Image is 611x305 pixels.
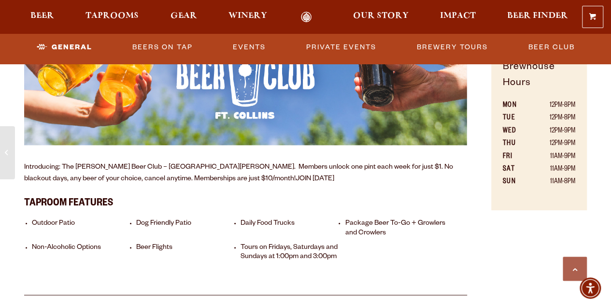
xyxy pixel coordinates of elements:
span: Impact [440,12,476,20]
span: Beer [30,12,54,20]
a: Scroll to top [563,257,587,281]
td: 12PM-9PM [528,138,575,150]
a: Private Events [302,36,380,58]
p: Introducing: The [PERSON_NAME] Beer Club – [GEOGRAPHIC_DATA][PERSON_NAME]. Members unlock one pin... [24,162,467,185]
span: Winery [228,12,267,20]
th: WED [503,125,529,138]
th: MON [503,100,529,112]
a: Events [229,36,270,58]
a: Gear [164,12,203,23]
th: THU [503,138,529,150]
li: Non-Alcoholic Options [32,244,132,262]
a: Beers on Tap [128,36,196,58]
th: TUE [503,112,529,125]
span: Gear [171,12,197,20]
a: General [33,36,96,58]
a: Beer Finder [501,12,574,23]
td: 12PM-8PM [528,112,575,125]
li: Daily Food Trucks [241,219,341,238]
a: Beer Club [524,36,578,58]
a: Impact [434,12,482,23]
th: SUN [503,176,529,189]
li: Beer Flights [136,244,236,262]
h3: Taproom Features [24,192,467,212]
a: Winery [222,12,273,23]
a: Our Story [347,12,415,23]
a: JOIN [DATE] [296,175,334,183]
a: Brewery Tours [413,36,492,58]
td: 11AM-9PM [528,163,575,176]
span: Beer Finder [507,12,568,20]
a: Odell Home [288,12,325,23]
th: SAT [503,163,529,176]
span: Our Story [353,12,409,20]
td: 11AM-8PM [528,176,575,189]
a: Beer [24,12,60,23]
td: 12PM-8PM [528,100,575,112]
div: Accessibility Menu [580,277,601,299]
td: 11AM-9PM [528,151,575,163]
a: Taprooms [79,12,145,23]
li: Dog Friendly Patio [136,219,236,238]
h5: Brewhouse Hours [503,60,575,100]
th: FRI [503,151,529,163]
li: Tours on Fridays, Saturdays and Sundays at 1:00pm and 3:00pm [241,244,341,262]
li: Outdoor Patio [32,219,132,238]
td: 12PM-9PM [528,125,575,138]
span: Taprooms [85,12,139,20]
li: Package Beer To-Go + Growlers and Crowlers [345,219,445,238]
